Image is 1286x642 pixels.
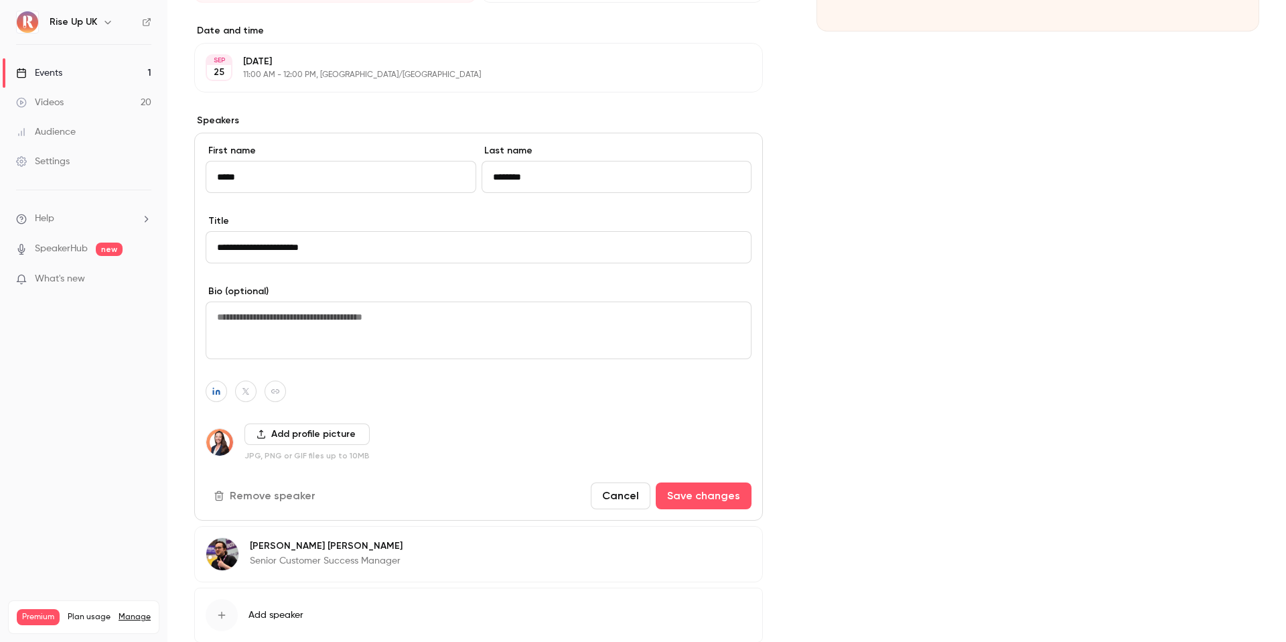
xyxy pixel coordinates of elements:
[656,483,752,509] button: Save changes
[68,612,111,623] span: Plan usage
[119,612,151,623] a: Manage
[194,114,763,127] label: Speakers
[206,429,233,456] img: Marie Verchere
[243,55,692,68] p: [DATE]
[194,526,763,582] div: Glenn Diedrich[PERSON_NAME] [PERSON_NAME]Senior Customer Success Manager
[35,242,88,256] a: SpeakerHub
[207,56,231,65] div: SEP
[591,483,650,509] button: Cancel
[35,272,85,286] span: What's new
[206,538,238,570] img: Glenn Diedrich
[206,483,326,509] button: Remove speaker
[194,24,763,38] label: Date and time
[16,125,76,139] div: Audience
[250,554,403,568] p: Senior Customer Success Manager
[244,450,370,461] p: JPG, PNG or GIF files up to 10MB
[206,214,752,228] label: Title
[206,285,752,298] label: Bio (optional)
[16,66,62,80] div: Events
[35,212,54,226] span: Help
[17,609,60,625] span: Premium
[248,608,303,622] span: Add speaker
[482,144,752,157] label: Last name
[16,96,64,109] div: Videos
[243,70,692,80] p: 11:00 AM - 12:00 PM, [GEOGRAPHIC_DATA]/[GEOGRAPHIC_DATA]
[206,144,476,157] label: First name
[50,15,97,29] h6: Rise Up UK
[244,424,370,445] button: Add profile picture
[16,212,151,226] li: help-dropdown-opener
[16,155,70,168] div: Settings
[17,11,38,33] img: Rise Up UK
[96,243,123,256] span: new
[250,539,403,553] p: [PERSON_NAME] [PERSON_NAME]
[135,273,151,285] iframe: Noticeable Trigger
[214,66,224,79] p: 25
